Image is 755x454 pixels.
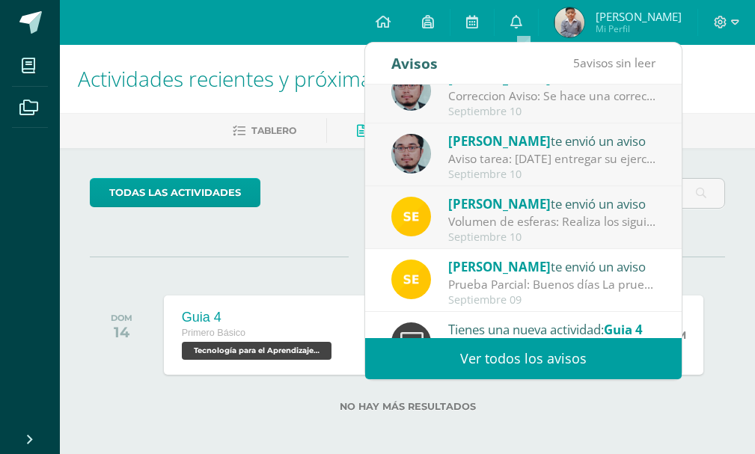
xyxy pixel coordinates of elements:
[448,319,656,339] div: Tienes una nueva actividad:
[111,323,132,341] div: 14
[448,194,656,213] div: te envió un aviso
[182,328,245,338] span: Primero Básico
[357,119,501,143] a: Pendientes de entrega
[448,276,656,293] div: Prueba Parcial: Buenos días La prueba Parcial se realizará la próxima semana en los siguientes dí...
[596,22,682,35] span: Mi Perfil
[251,125,296,136] span: Tablero
[90,178,260,207] a: todas las Actividades
[365,338,682,379] a: Ver todos los avisos
[554,7,584,37] img: fedc5675c42dd241bb57c70963a39886.png
[391,134,431,174] img: 5fac68162d5e1b6fbd390a6ac50e103d.png
[182,342,331,360] span: Tecnología para el Aprendizaje y la Comunicación (Informática) 'A'
[448,105,656,118] div: Septiembre 10
[448,213,656,230] div: Volumen de esferas: Realiza los siguientes ejercicios en tu cuaderno. Debes encontrar el volumen ...
[349,250,466,263] span: SEPTIEMBRE
[448,168,656,181] div: Septiembre 10
[233,119,296,143] a: Tablero
[573,55,655,71] span: avisos sin leer
[78,64,382,93] span: Actividades recientes y próximas
[573,55,580,71] span: 5
[448,294,656,307] div: Septiembre 09
[391,197,431,236] img: 03c2987289e60ca238394da5f82a525a.png
[448,257,656,276] div: te envió un aviso
[604,321,643,338] span: Guia 4
[448,231,656,244] div: Septiembre 10
[391,260,431,299] img: 03c2987289e60ca238394da5f82a525a.png
[448,132,551,150] span: [PERSON_NAME]
[111,313,132,323] div: DOM
[182,310,335,325] div: Guia 4
[448,88,656,105] div: Correccion Aviso: Se hace una correccion al aviso anterior, el ejercicio de la perspectiva SI deb...
[448,258,551,275] span: [PERSON_NAME]
[448,195,551,212] span: [PERSON_NAME]
[391,71,431,111] img: 5fac68162d5e1b6fbd390a6ac50e103d.png
[448,150,656,168] div: Aviso tarea: Mañana entregar su ejercicio de la perspectiva terminada (los volumenes pintados, si...
[391,43,438,84] div: Avisos
[90,401,725,412] label: No hay más resultados
[448,131,656,150] div: te envió un aviso
[596,9,682,24] span: [PERSON_NAME]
